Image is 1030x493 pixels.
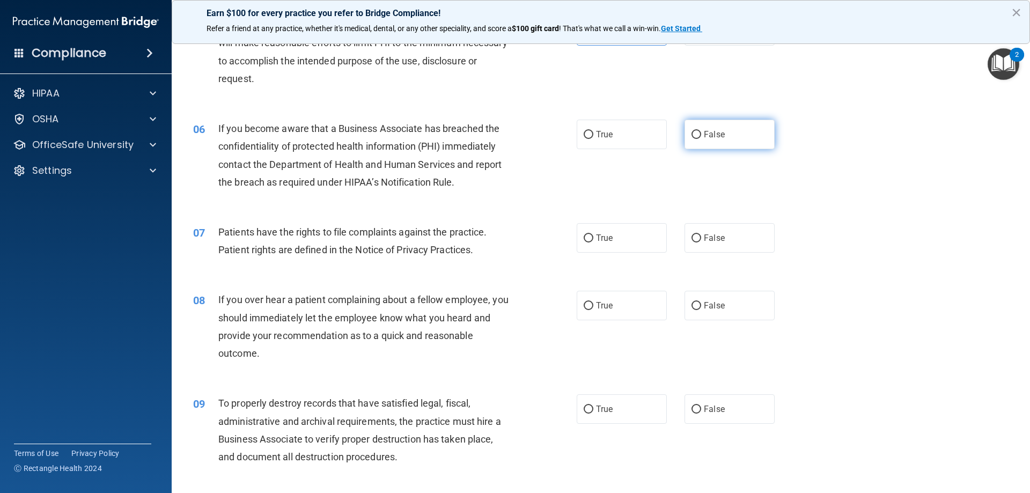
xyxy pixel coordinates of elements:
input: True [584,234,593,242]
a: Privacy Policy [71,448,120,459]
input: False [691,406,701,414]
span: False [704,233,725,243]
p: OSHA [32,113,59,126]
span: True [596,300,613,311]
span: Refer a friend at any practice, whether it's medical, dental, or any other speciality, and score a [207,24,512,33]
span: Ⓒ Rectangle Health 2024 [14,463,102,474]
a: OfficeSafe University [13,138,156,151]
strong: $100 gift card [512,24,559,33]
button: Open Resource Center, 2 new notifications [988,48,1019,80]
p: OfficeSafe University [32,138,134,151]
span: Patients have the rights to file complaints against the practice. Patient rights are defined in t... [218,226,487,255]
span: The Minimum Necessary Rule means that when disclosing PHI, you will make reasonable efforts to li... [218,19,509,84]
span: False [704,129,725,139]
strong: Get Started [661,24,701,33]
span: True [596,129,613,139]
p: HIPAA [32,87,60,100]
span: To properly destroy records that have satisfied legal, fiscal, administrative and archival requir... [218,398,501,462]
a: Settings [13,164,156,177]
span: 08 [193,294,205,307]
input: True [584,302,593,310]
button: Close [1011,4,1021,21]
a: Get Started [661,24,702,33]
span: 06 [193,123,205,136]
span: True [596,233,613,243]
span: False [704,404,725,414]
input: False [691,131,701,139]
input: True [584,131,593,139]
a: HIPAA [13,87,156,100]
img: PMB logo [13,11,159,33]
input: False [691,302,701,310]
span: False [704,300,725,311]
span: ! That's what we call a win-win. [559,24,661,33]
a: OSHA [13,113,156,126]
span: If you become aware that a Business Associate has breached the confidentiality of protected healt... [218,123,502,188]
h4: Compliance [32,46,106,61]
p: Settings [32,164,72,177]
span: If you over hear a patient complaining about a fellow employee, you should immediately let the em... [218,294,509,359]
input: True [584,406,593,414]
a: Terms of Use [14,448,58,459]
p: Earn $100 for every practice you refer to Bridge Compliance! [207,8,995,18]
span: True [596,404,613,414]
span: 07 [193,226,205,239]
span: 09 [193,398,205,410]
div: 2 [1015,55,1019,69]
input: False [691,234,701,242]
